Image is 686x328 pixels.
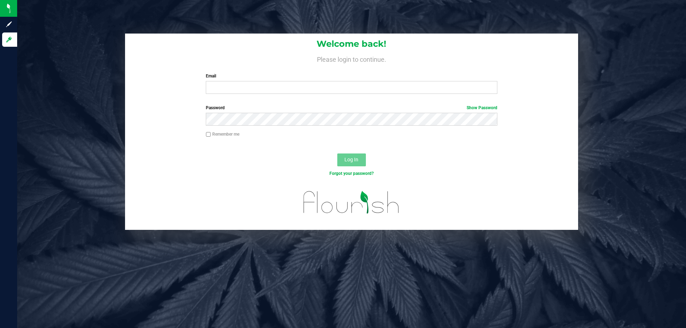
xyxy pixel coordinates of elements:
[337,153,366,166] button: Log In
[206,131,239,137] label: Remember me
[5,21,13,28] inline-svg: Sign up
[206,73,497,79] label: Email
[206,132,211,137] input: Remember me
[5,36,13,43] inline-svg: Log in
[467,105,497,110] a: Show Password
[295,184,408,221] img: flourish_logo.svg
[125,39,578,49] h1: Welcome back!
[206,105,225,110] span: Password
[344,157,358,162] span: Log In
[329,171,374,176] a: Forgot your password?
[125,54,578,63] h4: Please login to continue.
